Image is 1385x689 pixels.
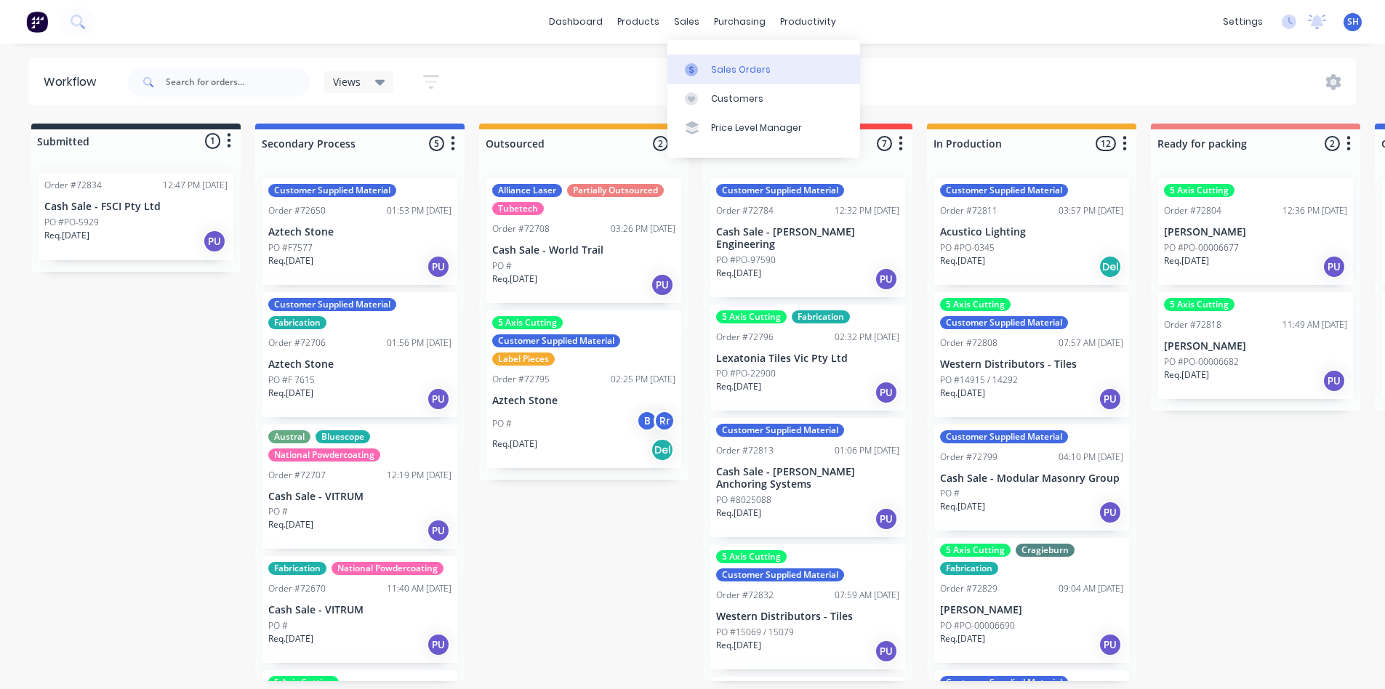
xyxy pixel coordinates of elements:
[268,241,313,254] p: PO #F7577
[44,73,103,91] div: Workflow
[262,178,457,285] div: Customer Supplied MaterialOrder #7265001:53 PM [DATE]Aztech StonePO #F7577Req.[DATE]PU
[316,430,370,443] div: Bluescope
[710,418,905,537] div: Customer Supplied MaterialOrder #7281301:06 PM [DATE]Cash Sale - [PERSON_NAME] Anchoring SystemsP...
[940,562,998,575] div: Fabrication
[716,568,844,581] div: Customer Supplied Material
[716,444,774,457] div: Order #72813
[711,121,802,134] div: Price Level Manager
[934,424,1129,531] div: Customer Supplied MaterialOrder #7279904:10 PM [DATE]Cash Sale - Modular Masonry GroupPO #Req.[DA...
[835,444,899,457] div: 01:06 PM [DATE]
[268,582,326,595] div: Order #72670
[792,310,850,323] div: Fabrication
[268,562,326,575] div: Fabrication
[940,604,1123,616] p: [PERSON_NAME]
[667,55,860,84] a: Sales Orders
[1164,204,1221,217] div: Order #72804
[940,374,1018,387] p: PO #14915 / 14292
[1059,204,1123,217] div: 03:57 PM [DATE]
[716,507,761,520] p: Req. [DATE]
[268,676,339,689] div: 5 Axis Cutting
[268,226,451,238] p: Aztech Stone
[486,310,681,468] div: 5 Axis CuttingCustomer Supplied MaterialLabel PiecesOrder #7279502:25 PM [DATE]Aztech StonePO #BR...
[716,611,899,623] p: Western Distributors - Tiles
[492,202,544,215] div: Tubetech
[1164,355,1239,368] p: PO #PO-00006682
[875,381,898,404] div: PU
[44,229,89,242] p: Req. [DATE]
[940,619,1015,632] p: PO #PO-00006690
[610,11,667,33] div: products
[875,507,898,531] div: PU
[166,68,310,97] input: Search for orders...
[716,380,761,393] p: Req. [DATE]
[262,292,457,417] div: Customer Supplied MaterialFabricationOrder #7270601:56 PM [DATE]Aztech StonePO #F 7615Req.[DATE]PU
[940,487,960,500] p: PO #
[268,316,326,329] div: Fabrication
[542,11,610,33] a: dashboard
[940,337,997,350] div: Order #72808
[940,298,1011,311] div: 5 Axis Cutting
[1158,178,1353,285] div: 5 Axis CuttingOrder #7280412:36 PM [DATE][PERSON_NAME]PO #PO-00006677Req.[DATE]PU
[268,619,288,632] p: PO #
[268,298,396,311] div: Customer Supplied Material
[940,544,1011,557] div: 5 Axis Cutting
[716,367,776,380] p: PO #PO-22900
[940,676,1068,689] div: Customer Supplied Material
[940,451,997,464] div: Order #72799
[268,387,313,400] p: Req. [DATE]
[716,626,794,639] p: PO #15069 / 15079
[268,358,451,371] p: Aztech Stone
[716,639,761,652] p: Req. [DATE]
[667,11,707,33] div: sales
[268,204,326,217] div: Order #72650
[1099,633,1122,656] div: PU
[1282,204,1347,217] div: 12:36 PM [DATE]
[711,63,771,76] div: Sales Orders
[940,500,985,513] p: Req. [DATE]
[875,640,898,663] div: PU
[387,582,451,595] div: 11:40 AM [DATE]
[492,244,675,257] p: Cash Sale - World Trail
[1322,255,1346,278] div: PU
[940,254,985,267] p: Req. [DATE]
[567,184,664,197] div: Partially Outsourced
[39,173,233,260] div: Order #7283412:47 PM [DATE]Cash Sale - FSCI Pty LtdPO #PO-5929Req.[DATE]PU
[654,410,675,432] div: Rr
[268,604,451,616] p: Cash Sale - VITRUM
[940,632,985,645] p: Req. [DATE]
[262,424,457,549] div: AustralBluescopeNational PowdercoatingOrder #7270712:19 PM [DATE]Cash Sale - VITRUMPO #Req.[DATE]PU
[716,424,844,437] div: Customer Supplied Material
[44,179,102,192] div: Order #72834
[1164,241,1239,254] p: PO #PO-00006677
[835,589,899,602] div: 07:59 AM [DATE]
[1158,292,1353,399] div: 5 Axis CuttingOrder #7281811:49 AM [DATE][PERSON_NAME]PO #PO-00006682Req.[DATE]PU
[26,11,48,33] img: Factory
[710,305,905,411] div: 5 Axis CuttingFabricationOrder #7279602:32 PM [DATE]Lexatonia Tiles Vic Pty LtdPO #PO-22900Req.[D...
[268,337,326,350] div: Order #72706
[1164,254,1209,267] p: Req. [DATE]
[1164,184,1235,197] div: 5 Axis Cutting
[940,358,1123,371] p: Western Distributors - Tiles
[716,466,899,491] p: Cash Sale - [PERSON_NAME] Anchoring Systems
[940,316,1068,329] div: Customer Supplied Material
[667,113,860,142] a: Price Level Manager
[1164,368,1209,382] p: Req. [DATE]
[651,273,674,297] div: PU
[716,493,771,507] p: PO #8025088
[716,204,774,217] div: Order #72784
[268,518,313,531] p: Req. [DATE]
[268,374,315,387] p: PO #F 7615
[268,632,313,645] p: Req. [DATE]
[333,74,361,89] span: Views
[268,254,313,267] p: Req. [DATE]
[1216,11,1270,33] div: settings
[1164,340,1347,352] p: [PERSON_NAME]
[934,292,1129,417] div: 5 Axis CuttingCustomer Supplied MaterialOrder #7280807:57 AM [DATE]Western Distributors - TilesPO...
[773,11,843,33] div: productivity
[492,222,550,235] div: Order #72708
[486,178,681,303] div: Alliance LaserPartially OutsourcedTubetechOrder #7270803:26 PM [DATE]Cash Sale - World TrailPO #R...
[44,201,228,213] p: Cash Sale - FSCI Pty Ltd
[387,204,451,217] div: 01:53 PM [DATE]
[1347,15,1359,28] span: SH
[1282,318,1347,331] div: 11:49 AM [DATE]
